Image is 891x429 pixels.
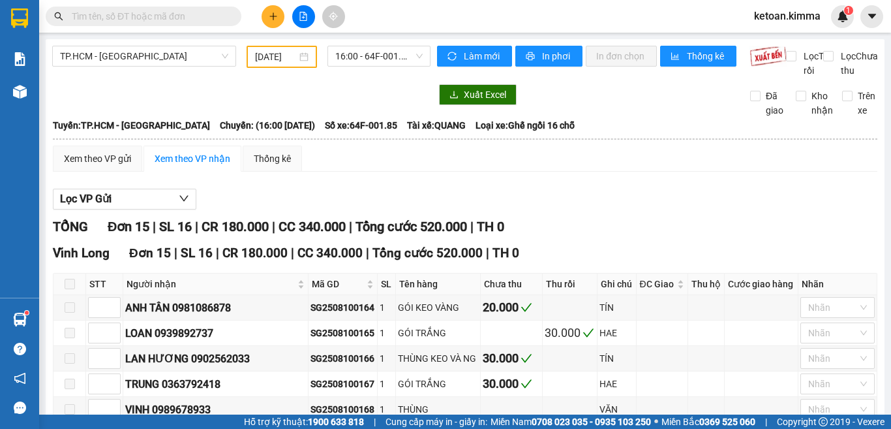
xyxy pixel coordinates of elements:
[398,351,479,366] div: THÙNG KEO VÀ NG
[853,89,881,118] span: Trên xe
[179,193,189,204] span: down
[309,346,378,372] td: SG2508100166
[398,326,479,340] div: GÓI TRẮNG
[14,402,26,414] span: message
[380,351,393,366] div: 1
[312,277,364,291] span: Mã GD
[582,327,594,339] span: check
[14,372,26,385] span: notification
[599,300,634,315] div: TÍN
[110,411,117,419] span: down
[13,52,27,66] img: solution-icon
[597,274,637,295] th: Ghi chú
[671,52,682,62] span: bar-chart
[125,325,306,342] div: LOAN 0939892737
[599,377,634,391] div: HAE
[483,375,539,393] div: 30.000
[222,246,288,261] span: CR 180.000
[486,246,489,261] span: |
[407,118,466,133] span: Tài xế: QUANG
[106,374,120,384] span: Increase Value
[129,246,171,261] span: Đơn 15
[244,415,364,429] span: Hỗ trợ kỹ thuật:
[819,417,828,426] span: copyright
[374,415,376,429] span: |
[765,415,767,429] span: |
[110,325,117,333] span: up
[106,384,120,394] span: Decrease Value
[272,219,275,234] span: |
[159,219,192,234] span: SL 16
[586,46,657,67] button: In đơn chọn
[806,89,838,118] span: Kho nhận
[310,402,375,417] div: SG2508100168
[291,246,294,261] span: |
[660,46,736,67] button: bar-chartThống kê
[372,246,483,261] span: Tổng cước 520.000
[802,277,873,291] div: Nhãn
[836,49,880,78] span: Lọc Chưa thu
[127,277,295,291] span: Người nhận
[181,246,213,261] span: SL 16
[749,46,787,67] img: 9k=
[661,415,755,429] span: Miền Bắc
[437,46,512,67] button: syncLàm mới
[380,326,393,340] div: 1
[309,397,378,422] td: SG2508100168
[355,219,467,234] span: Tổng cước 520.000
[216,246,219,261] span: |
[687,49,726,63] span: Thống kê
[269,12,278,21] span: plus
[526,52,537,62] span: printer
[110,309,117,317] span: down
[378,274,395,295] th: SL
[464,87,506,102] span: Xuất Excel
[13,85,27,99] img: warehouse-icon
[13,313,27,326] img: warehouse-icon
[470,219,474,234] span: |
[125,351,306,367] div: LAN HƯƠNG 0902562033
[106,308,120,317] span: Decrease Value
[860,5,883,28] button: caret-down
[483,349,539,368] div: 30.000
[329,12,338,21] span: aim
[521,302,532,313] span: check
[106,409,120,419] span: Decrease Value
[396,274,481,295] th: Tên hàng
[521,378,532,390] span: check
[349,219,352,234] span: |
[866,10,878,22] span: caret-down
[220,118,315,133] span: Chuyến: (16:00 [DATE])
[310,326,375,340] div: SG2508100165
[106,323,120,333] span: Increase Value
[699,417,755,427] strong: 0369 525 060
[688,274,725,295] th: Thu hộ
[599,351,634,366] div: TÍN
[483,298,539,317] div: 20.000
[53,246,110,261] span: Vĩnh Long
[106,358,120,368] span: Decrease Value
[310,300,375,315] div: SG2508100164
[297,246,363,261] span: CC 340.000
[106,349,120,358] span: Increase Value
[255,50,297,64] input: 10/08/2025
[309,321,378,346] td: SG2508100165
[481,274,542,295] th: Chưa thu
[846,6,851,15] span: 1
[125,376,306,392] div: TRUNG 0363792418
[447,52,459,62] span: sync
[322,5,345,28] button: aim
[110,351,117,358] span: up
[299,12,308,21] span: file-add
[60,46,228,66] span: TP.HCM - Vĩnh Long
[25,311,29,315] sup: 1
[125,300,306,316] div: ANH TÂN 0981086878
[335,46,423,66] span: 16:00 - 64F-001.85
[110,376,117,384] span: up
[515,46,582,67] button: printerIn phơi
[476,118,575,133] span: Loại xe: Ghế ngồi 16 chỗ
[725,274,798,295] th: Cước giao hàng
[195,219,198,234] span: |
[60,191,112,207] span: Lọc VP Gửi
[398,300,479,315] div: GÓI KEO VÀNG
